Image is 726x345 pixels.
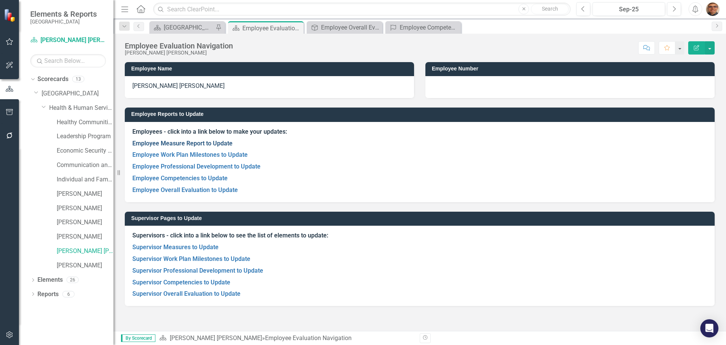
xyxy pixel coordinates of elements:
a: [PERSON_NAME] [57,233,113,241]
input: Search Below... [30,54,106,67]
a: [PERSON_NAME] [57,261,113,270]
a: Employee Competencies to Update [132,175,228,182]
div: [PERSON_NAME] [PERSON_NAME] [125,50,233,56]
a: Healthy Communities Program [57,118,113,127]
a: Leadership Program [57,132,113,141]
a: Employee Competencies to Update [387,23,459,32]
a: [PERSON_NAME] [PERSON_NAME] [170,334,262,342]
button: Sep-25 [593,2,665,16]
a: Communication and Coordination Program [57,161,113,170]
span: Elements & Reports [30,9,97,19]
h3: Employee Reports to Update [131,111,711,117]
a: [PERSON_NAME] [57,190,113,198]
a: Elements [37,276,63,284]
div: Open Intercom Messenger [700,319,718,337]
p: [PERSON_NAME] [PERSON_NAME] [132,82,406,91]
strong: Employees - click into a link below to make your updates: [132,128,287,135]
a: Health & Human Services Department [49,104,113,112]
a: [GEOGRAPHIC_DATA] [151,23,214,32]
div: Sep-25 [595,5,662,14]
img: ClearPoint Strategy [4,9,17,22]
small: [GEOGRAPHIC_DATA] [30,19,97,25]
img: Brian Gage [706,2,720,16]
div: Employee Evaluation Navigation [242,23,302,33]
a: Employee Professional Development to Update [132,163,261,170]
div: » [159,334,414,343]
a: Employee Work Plan Milestones to Update [132,151,248,158]
a: [PERSON_NAME] [57,204,113,213]
a: Supervisor Overall Evaluation to Update [132,290,240,297]
div: 6 [62,291,74,297]
div: Employee Competencies to Update [400,23,459,32]
a: [PERSON_NAME] [PERSON_NAME] [57,247,113,256]
div: Employee Evaluation Navigation [125,42,233,50]
strong: Supervisors - click into a link below to see the list of elements to update: [132,232,328,239]
a: Supervisor Work Plan Milestones to Update [132,255,250,262]
a: Supervisor Competencies to Update [132,279,230,286]
a: Employee Overall Evaluation to Update [309,23,380,32]
a: [GEOGRAPHIC_DATA] [42,89,113,98]
a: Reports [37,290,59,299]
a: Employee Measure Report to Update [132,140,233,147]
h3: Employee Number [432,66,711,72]
a: Employee Overall Evaluation to Update [132,186,238,194]
input: Search ClearPoint... [153,3,571,16]
a: Economic Security Program [57,147,113,155]
h3: Supervisor Pages to Update [131,215,711,221]
button: Search [531,4,569,14]
a: Supervisor Professional Development to Update [132,267,263,274]
a: Supervisor Measures to Update [132,244,219,251]
div: 26 [67,277,79,283]
a: [PERSON_NAME] [PERSON_NAME] [30,36,106,45]
a: Individual and Family Health Program [57,175,113,184]
div: Employee Evaluation Navigation [265,334,352,342]
span: Search [542,6,558,12]
div: Employee Overall Evaluation to Update [321,23,380,32]
a: Scorecards [37,75,68,84]
div: [GEOGRAPHIC_DATA] [164,23,214,32]
div: 13 [72,76,84,83]
h3: Employee Name [131,66,410,72]
a: [PERSON_NAME] [57,218,113,227]
span: By Scorecard [121,334,155,342]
